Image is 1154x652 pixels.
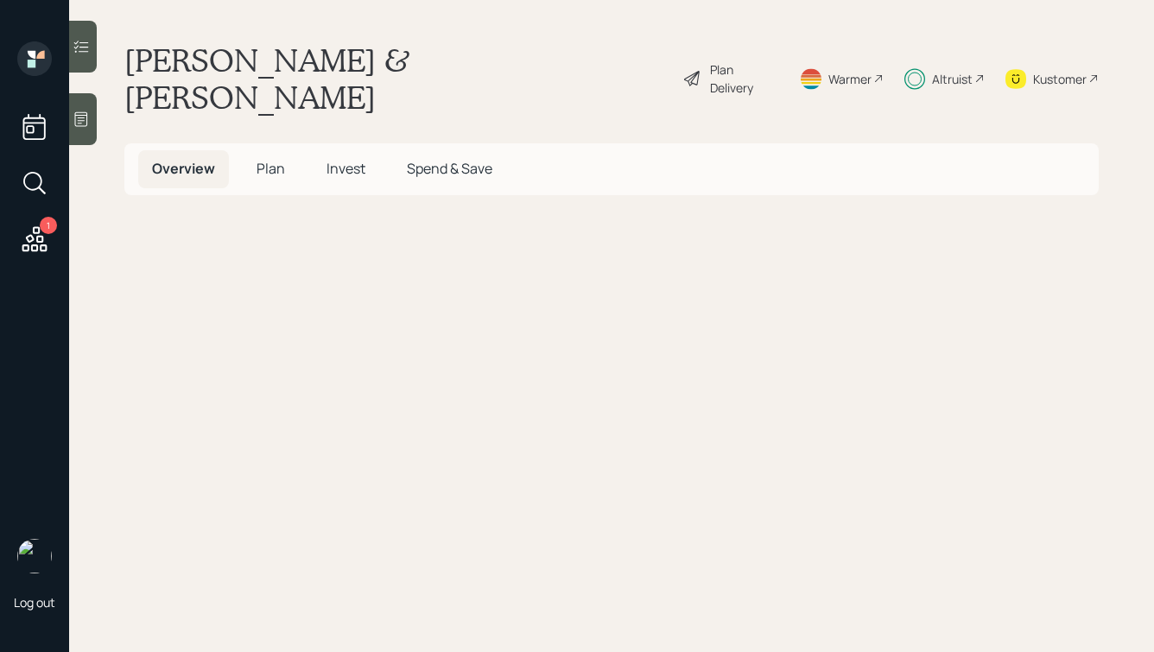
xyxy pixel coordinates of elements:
[257,159,285,178] span: Plan
[710,60,778,97] div: Plan Delivery
[327,159,365,178] span: Invest
[14,594,55,611] div: Log out
[17,539,52,573] img: hunter_neumayer.jpg
[152,159,215,178] span: Overview
[124,41,669,116] h1: [PERSON_NAME] & [PERSON_NAME]
[932,70,973,88] div: Altruist
[407,159,492,178] span: Spend & Save
[40,217,57,234] div: 1
[828,70,872,88] div: Warmer
[1033,70,1087,88] div: Kustomer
